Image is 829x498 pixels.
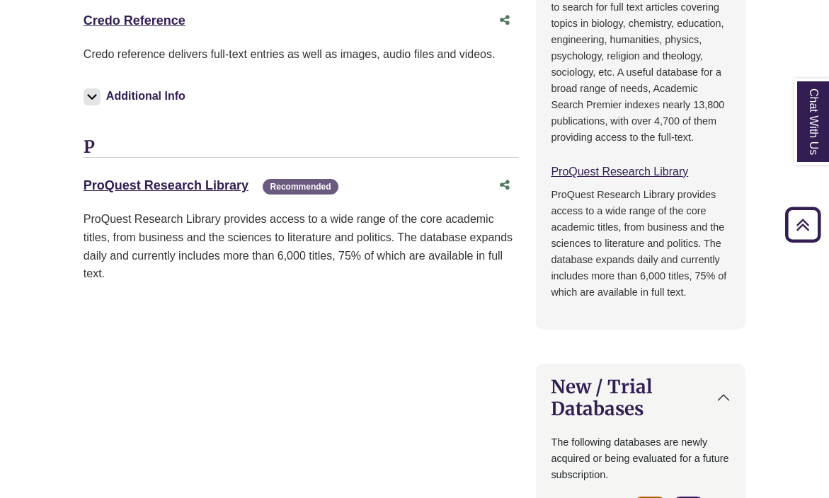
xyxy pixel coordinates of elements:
a: Credo Reference [84,13,185,28]
h3: P [84,137,520,158]
a: Back to Top [780,215,825,234]
p: ProQuest Research Library provides access to a wide range of the core academic titles, from busin... [84,210,520,282]
button: Share this database [491,7,519,34]
button: Additional Info [84,86,190,106]
button: Share this database [491,172,519,199]
span: Recommended [263,179,338,195]
p: The following databases are newly acquired or being evaluated for a future subscription. [551,434,731,483]
a: ProQuest Research Library [84,178,248,192]
a: ProQuest Research Library [551,166,688,178]
p: Credo reference delivers full-text entries as well as images, audio files and videos. [84,45,520,64]
button: New / Trial Databases [537,364,745,431]
p: ProQuest Research Library provides access to a wide range of the core academic titles, from busin... [551,187,731,301]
